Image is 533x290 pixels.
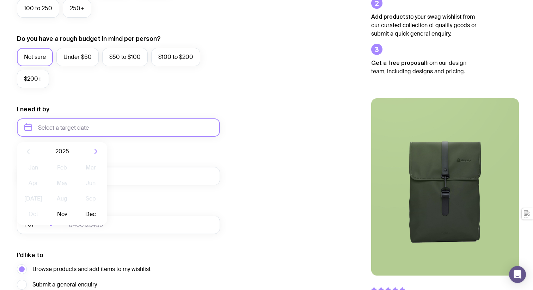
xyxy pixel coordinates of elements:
[20,176,46,190] button: Apr
[78,192,104,206] button: Sep
[78,176,104,190] button: Jun
[49,192,75,206] button: Aug
[17,167,220,185] input: you@email.com
[32,280,97,289] span: Submit a general enquiry
[24,216,35,234] span: +61
[17,35,161,43] label: Do you have a rough budget in mind per person?
[49,161,75,175] button: Feb
[35,216,46,234] input: Search for option
[20,192,46,206] button: [DATE]
[17,105,49,113] label: I need it by
[78,161,104,175] button: Mar
[49,207,75,221] button: Nov
[371,60,425,66] strong: Get a free proposal
[20,207,46,221] button: Oct
[20,161,46,175] button: Jan
[509,266,526,283] div: Open Intercom Messenger
[55,147,69,156] span: 2025
[102,48,148,66] label: $50 to $100
[32,265,151,273] span: Browse products and add items to my wishlist
[17,70,49,88] label: $200+
[78,207,104,221] button: Dec
[17,48,53,66] label: Not sure
[371,58,477,76] p: from our design team, including designs and pricing.
[17,251,43,259] label: I’d like to
[17,118,220,137] input: Select a target date
[151,48,200,66] label: $100 to $200
[371,12,477,38] p: to your swag wishlist from our curated collection of quality goods or submit a quick general enqu...
[371,13,409,20] strong: Add products
[62,216,220,234] input: 0400123456
[56,48,99,66] label: Under $50
[49,176,75,190] button: May
[17,216,62,234] div: Search for option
